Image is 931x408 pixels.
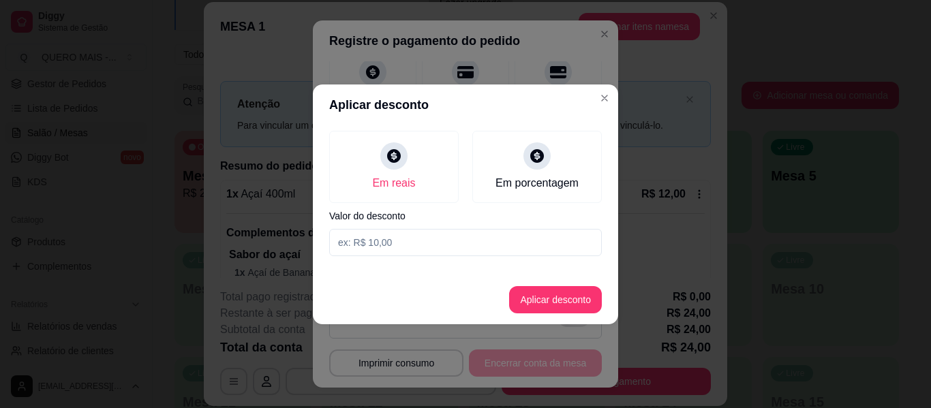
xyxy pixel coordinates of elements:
[313,84,618,125] header: Aplicar desconto
[594,87,615,109] button: Close
[329,211,602,221] label: Valor do desconto
[372,175,415,191] div: Em reais
[329,229,602,256] input: Valor do desconto
[509,286,602,313] button: Aplicar desconto
[495,175,579,191] div: Em porcentagem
